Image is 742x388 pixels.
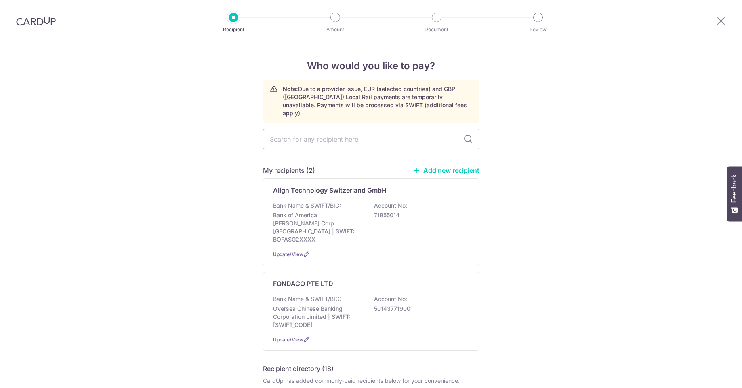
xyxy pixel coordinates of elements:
a: Update/View [273,337,303,343]
p: Document [407,25,467,34]
p: Account No: [374,295,407,303]
strong: Note: [283,85,298,92]
a: Update/View [273,251,303,257]
h4: Who would you like to pay? [263,59,479,73]
p: Oversea Chinese Banking Corporation Limited | SWIFT: [SWIFT_CODE] [273,305,364,329]
h5: My recipients (2) [263,165,315,175]
p: Due to a provider issue, EUR (selected countries) and GBP ([GEOGRAPHIC_DATA]) Local Rail payments... [283,85,473,117]
p: Review [508,25,568,34]
p: Align Technology Switzerland GmbH [273,185,387,195]
input: Search for any recipient here [263,129,479,149]
img: CardUp [16,16,56,26]
p: Bank of America [PERSON_NAME] Corp. [GEOGRAPHIC_DATA] | SWIFT: BOFASG2XXXX [273,211,364,244]
span: Feedback [731,174,738,203]
p: Account No: [374,201,407,210]
p: Recipient [204,25,263,34]
p: Bank Name & SWIFT/BIC: [273,201,341,210]
p: Amount [305,25,365,34]
a: Add new recipient [413,166,479,174]
p: 71855014 [374,211,465,219]
p: 501437719001 [374,305,465,313]
p: Bank Name & SWIFT/BIC: [273,295,341,303]
iframe: Opens a widget where you can find more information [690,364,734,384]
div: CardUp has added commonly-paid recipients below for your convenience. [263,377,479,385]
p: FONDACO PTE LTD [273,279,333,288]
button: Feedback - Show survey [727,166,742,221]
h5: Recipient directory (18) [263,364,334,373]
